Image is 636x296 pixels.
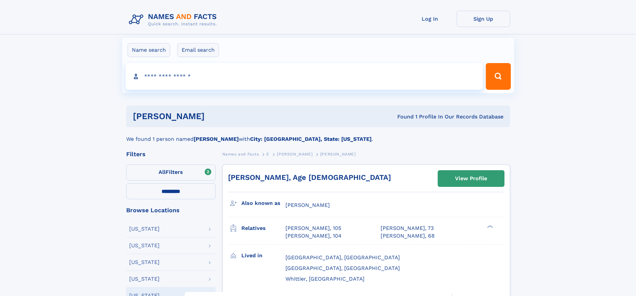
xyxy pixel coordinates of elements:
[129,276,160,282] div: [US_STATE]
[241,198,285,209] h3: Also known as
[486,63,510,90] button: Search Button
[266,152,269,157] span: E
[126,11,222,29] img: Logo Names and Facts
[250,136,372,142] b: City: [GEOGRAPHIC_DATA], State: [US_STATE]
[126,127,510,143] div: We found 1 person named with .
[194,136,239,142] b: [PERSON_NAME]
[159,169,166,175] span: All
[228,173,391,182] a: [PERSON_NAME], Age [DEMOGRAPHIC_DATA]
[266,150,269,158] a: E
[177,43,219,57] label: Email search
[285,276,365,282] span: Whittier, [GEOGRAPHIC_DATA]
[129,260,160,265] div: [US_STATE]
[285,202,330,208] span: [PERSON_NAME]
[129,226,160,232] div: [US_STATE]
[133,112,301,120] h1: [PERSON_NAME]
[126,151,216,157] div: Filters
[241,223,285,234] h3: Relatives
[285,254,400,261] span: [GEOGRAPHIC_DATA], [GEOGRAPHIC_DATA]
[285,225,341,232] a: [PERSON_NAME], 105
[403,11,457,27] a: Log In
[241,250,285,261] h3: Lived in
[126,63,483,90] input: search input
[128,43,170,57] label: Name search
[222,150,259,158] a: Names and Facts
[485,225,493,229] div: ❯
[381,225,434,232] a: [PERSON_NAME], 73
[285,265,400,271] span: [GEOGRAPHIC_DATA], [GEOGRAPHIC_DATA]
[285,232,342,240] a: [PERSON_NAME], 104
[277,152,312,157] span: [PERSON_NAME]
[438,171,504,187] a: View Profile
[126,165,216,181] label: Filters
[455,171,487,186] div: View Profile
[381,232,435,240] a: [PERSON_NAME], 68
[457,11,510,27] a: Sign Up
[301,113,503,120] div: Found 1 Profile In Our Records Database
[277,150,312,158] a: [PERSON_NAME]
[320,152,356,157] span: [PERSON_NAME]
[129,243,160,248] div: [US_STATE]
[126,207,216,213] div: Browse Locations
